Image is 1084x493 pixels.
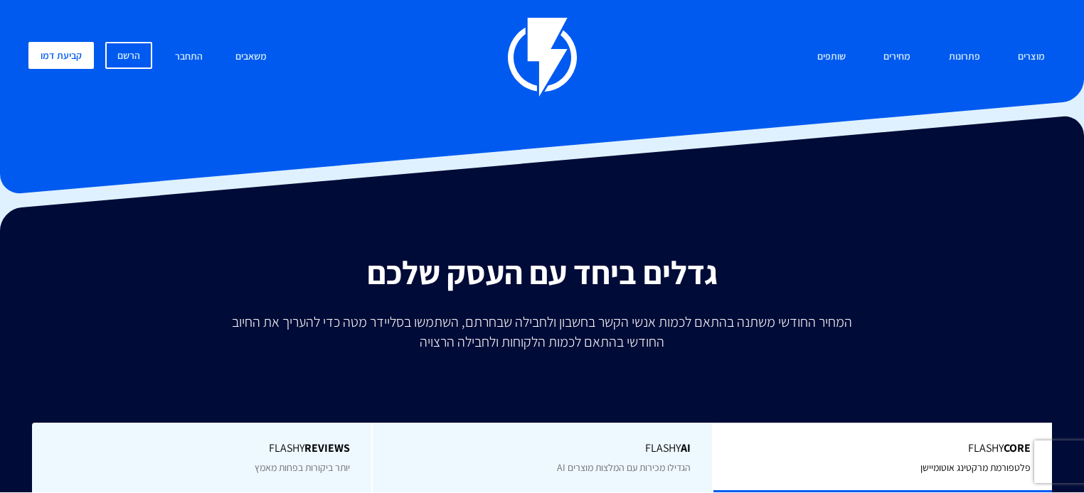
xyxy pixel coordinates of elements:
a: מוצרים [1007,42,1056,72]
b: AI [681,440,691,455]
a: מחירים [873,42,921,72]
a: משאבים [225,42,277,72]
span: Flashy [53,440,351,457]
span: יותר ביקורות בפחות מאמץ [255,461,350,474]
a: התחבר [164,42,213,72]
h2: גדלים ביחד עם העסק שלכם [11,254,1073,290]
a: קביעת דמו [28,42,94,69]
b: Core [1004,440,1031,455]
a: שותפים [807,42,856,72]
span: Flashy [735,440,1031,457]
span: Flashy [394,440,690,457]
span: פלטפורמת מרקטינג אוטומיישן [920,461,1031,474]
span: הגדילו מכירות עם המלצות מוצרים AI [557,461,691,474]
b: REVIEWS [304,440,350,455]
a: פתרונות [938,42,991,72]
p: המחיר החודשי משתנה בהתאם לכמות אנשי הקשר בחשבון ולחבילה שבחרתם, השתמשו בסליידר מטה כדי להעריך את ... [222,312,862,352]
a: הרשם [105,42,152,69]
